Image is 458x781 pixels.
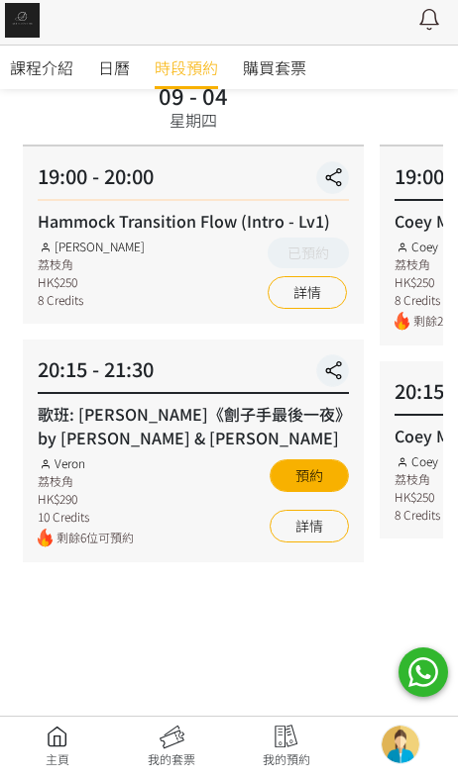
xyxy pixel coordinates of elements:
[395,475,440,493] div: 荔枝角
[170,113,217,137] div: 星期四
[38,243,145,260] div: [PERSON_NAME]
[243,50,306,94] a: 購買套票
[395,317,409,336] img: fire.png
[38,513,134,531] div: 10 Credits
[268,243,349,273] button: 已預約
[98,60,130,84] span: 日曆
[10,50,73,94] a: 課程介紹
[57,534,134,552] span: 剩餘6位可預約
[243,60,306,84] span: 購買套票
[38,296,145,314] div: 8 Credits
[38,260,145,278] div: 荔枝角
[38,278,145,296] div: HK$250
[38,459,134,477] div: Veron
[270,464,349,497] button: 預約
[395,457,440,475] div: Coey
[98,50,130,94] a: 日曆
[395,493,440,511] div: HK$250
[38,477,134,495] div: 荔枝角
[395,511,440,529] div: 8 Credits
[159,89,228,111] div: 09 - 04
[38,534,53,552] img: fire.png
[38,359,349,399] div: 20:15 - 21:30
[270,515,349,547] a: 詳情
[38,407,349,454] div: 歌班: [PERSON_NAME]《劊子手最後一夜》by [PERSON_NAME] & [PERSON_NAME]
[38,166,349,206] div: 19:00 - 20:00
[155,60,218,84] span: 時段預約
[268,281,347,314] a: 詳情
[155,50,218,94] a: 時段預約
[38,495,134,513] div: HK$290
[38,214,349,238] div: Hammock Transition Flow (Intro - Lv1)
[10,60,73,84] span: 課程介紹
